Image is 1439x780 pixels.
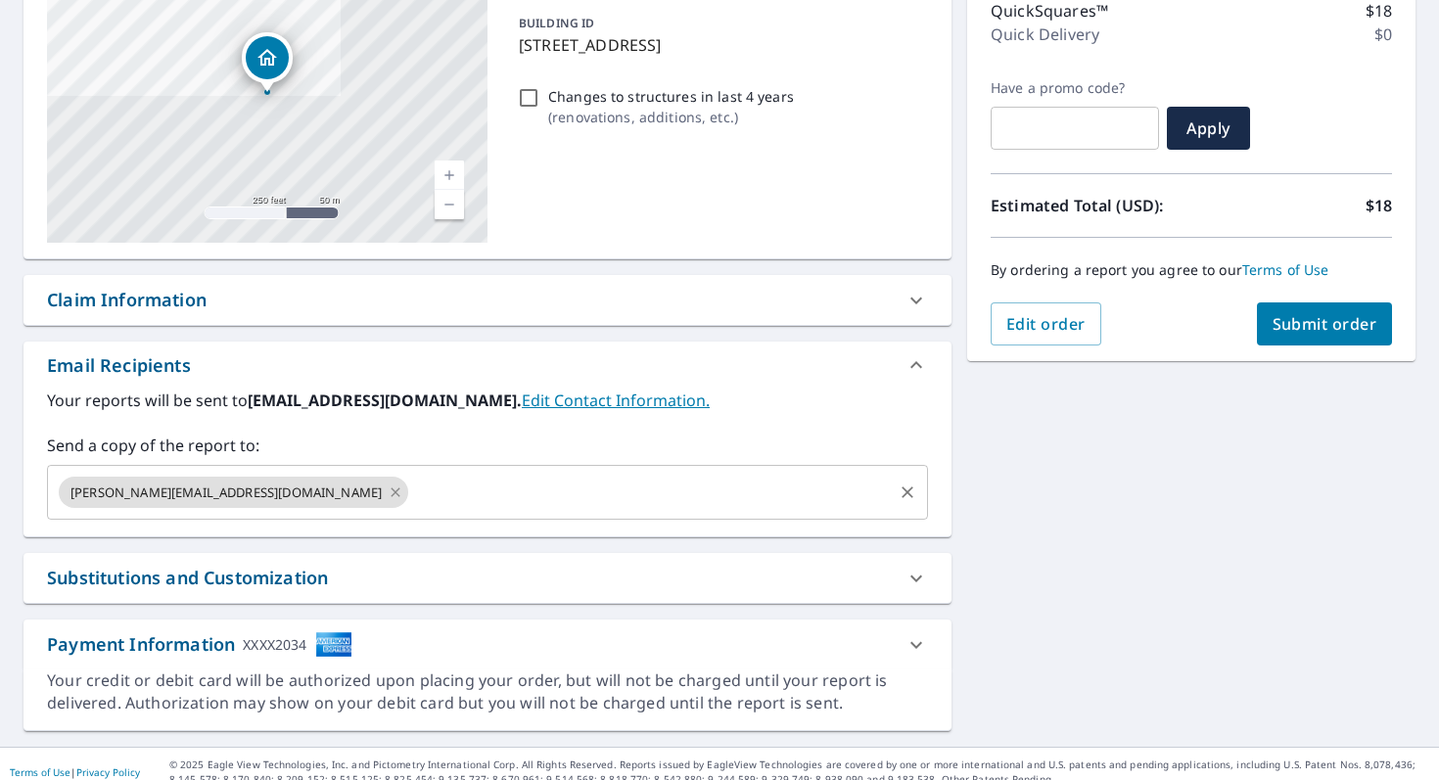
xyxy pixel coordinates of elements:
label: Your reports will be sent to [47,389,928,412]
p: Quick Delivery [991,23,1099,46]
div: Payment Information [47,631,352,658]
div: Claim Information [47,287,207,313]
a: Current Level 17, Zoom In [435,161,464,190]
div: Your credit or debit card will be authorized upon placing your order, but will not be charged unt... [47,669,928,714]
p: By ordering a report you agree to our [991,261,1392,279]
span: Apply [1183,117,1234,139]
button: Edit order [991,302,1101,345]
div: Email Recipients [47,352,191,379]
div: Payment InformationXXXX2034cardImage [23,619,952,669]
div: Substitutions and Customization [23,553,952,603]
b: [EMAIL_ADDRESS][DOMAIN_NAME]. [248,390,522,411]
label: Have a promo code? [991,79,1159,97]
div: Substitutions and Customization [47,565,328,591]
p: [STREET_ADDRESS] [519,33,920,57]
button: Submit order [1257,302,1393,345]
div: Email Recipients [23,342,952,389]
a: EditContactInfo [522,390,710,411]
p: ( renovations, additions, etc. ) [548,107,794,127]
p: BUILDING ID [519,15,594,31]
div: [PERSON_NAME][EMAIL_ADDRESS][DOMAIN_NAME] [59,477,408,508]
p: $18 [1366,194,1392,217]
div: Dropped pin, building 1, Residential property, 630 Peach Ln Newcastle, CA 95658 [242,32,293,93]
img: cardImage [315,631,352,658]
label: Send a copy of the report to: [47,434,928,457]
button: Clear [894,479,921,506]
p: $0 [1374,23,1392,46]
a: Current Level 17, Zoom Out [435,190,464,219]
button: Apply [1167,107,1250,150]
a: Privacy Policy [76,765,140,779]
span: [PERSON_NAME][EMAIL_ADDRESS][DOMAIN_NAME] [59,483,394,502]
p: Changes to structures in last 4 years [548,86,794,107]
p: | [10,766,140,778]
span: Submit order [1273,313,1377,335]
div: XXXX2034 [243,631,306,658]
span: Edit order [1006,313,1086,335]
p: Estimated Total (USD): [991,194,1191,217]
a: Terms of Use [10,765,70,779]
div: Claim Information [23,275,952,325]
a: Terms of Use [1242,260,1329,279]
